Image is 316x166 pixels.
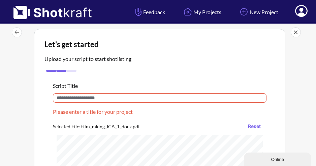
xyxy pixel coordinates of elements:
[53,82,266,90] div: Script Title
[44,39,275,49] div: Let's get started
[53,108,133,115] p: Please enter a title for your project
[134,6,143,18] img: Hand Icon
[53,121,266,132] div: Selected File: Film_mking_ICA_1_docx.pdf
[177,3,226,21] a: My Projects
[238,6,250,18] img: Add Icon
[233,3,283,21] a: New Project
[245,121,264,132] button: Reset
[134,8,165,16] span: Feedback
[182,6,193,18] img: Home Icon
[244,151,313,166] iframe: chat widget
[44,55,131,63] p: Upload your script to start shotlisting
[291,27,301,37] img: Close Icon
[12,27,22,37] img: LeftArrow Icon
